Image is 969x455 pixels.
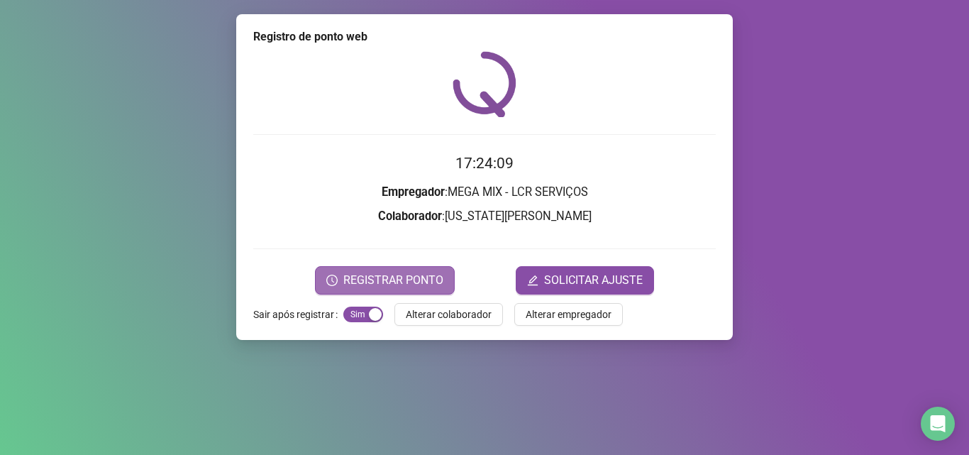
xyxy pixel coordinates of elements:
[921,407,955,441] div: Open Intercom Messenger
[544,272,643,289] span: SOLICITAR AJUSTE
[382,185,445,199] strong: Empregador
[455,155,514,172] time: 17:24:09
[516,266,654,295] button: editSOLICITAR AJUSTE
[343,272,443,289] span: REGISTRAR PONTO
[253,207,716,226] h3: : [US_STATE][PERSON_NAME]
[253,183,716,202] h3: : MEGA MIX - LCR SERVIÇOS
[526,307,611,322] span: Alterar empregador
[326,275,338,286] span: clock-circle
[253,303,343,326] label: Sair após registrar
[527,275,538,286] span: edit
[253,28,716,45] div: Registro de ponto web
[394,303,503,326] button: Alterar colaborador
[406,307,492,322] span: Alterar colaborador
[514,303,623,326] button: Alterar empregador
[378,209,442,223] strong: Colaborador
[315,266,455,295] button: REGISTRAR PONTO
[453,51,516,117] img: QRPoint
